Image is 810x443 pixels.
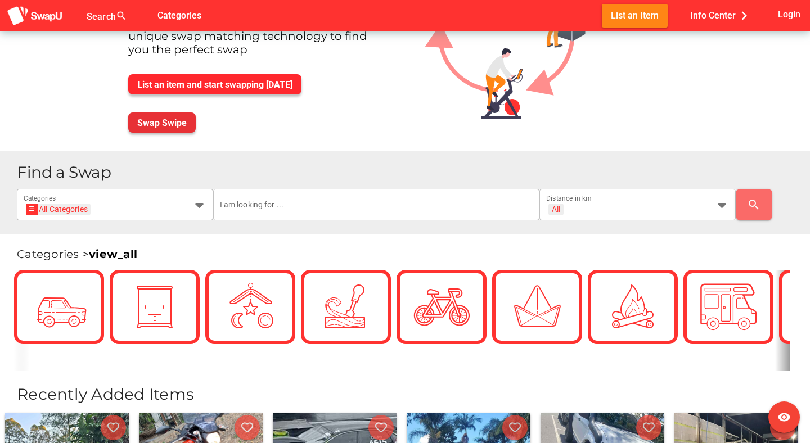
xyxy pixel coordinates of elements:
input: I am looking for ... [220,189,533,220]
span: Categories > [17,247,137,261]
i: search [747,198,760,211]
span: Info Center [690,6,753,25]
div: All Categories [29,204,88,215]
h1: Find a Swap [17,164,801,180]
span: List an Item [611,8,659,23]
span: List an item and start swapping [DATE] [137,79,292,90]
a: Categories [148,10,210,20]
button: Categories [148,4,210,27]
span: Recently Added Items [17,385,194,404]
button: List an Item [602,4,668,27]
div: Australia's best online swap meet. We use unique swap matching technology to find you the perfect... [119,16,398,65]
span: Categories [157,6,201,25]
button: Swap Swipe [128,112,196,133]
span: Login [778,7,800,22]
i: chevron_right [736,7,753,24]
img: aSD8y5uGLpzPJLYTcYcjNu3laj1c05W5KWf0Ds+Za8uybjssssuu+yyyy677LKX2n+PWMSDJ9a87AAAAABJRU5ErkJggg== [7,6,63,26]
i: false [141,9,154,22]
div: All [552,204,560,214]
span: Swap Swipe [137,117,187,128]
a: view_all [89,247,137,261]
i: visibility [777,410,791,424]
button: Login [776,4,803,25]
button: List an item and start swapping [DATE] [128,74,301,94]
button: Info Center [681,4,762,27]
